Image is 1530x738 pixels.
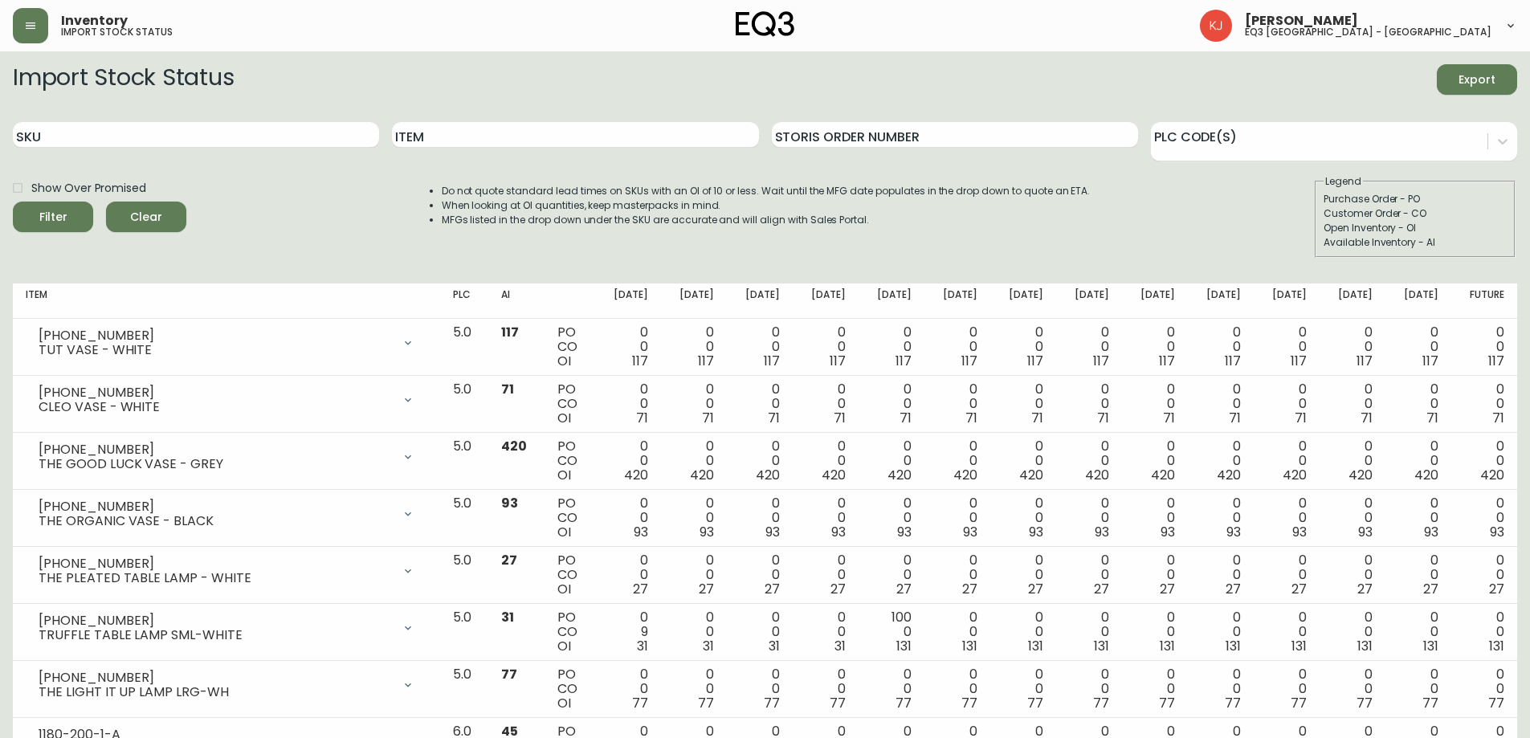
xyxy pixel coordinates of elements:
[1357,694,1373,712] span: 77
[937,610,977,654] div: 0 0
[1464,382,1504,426] div: 0 0
[636,409,648,427] span: 71
[806,667,846,711] div: 0 0
[26,325,427,361] div: [PHONE_NUMBER]TUT VASE - WHITE
[1422,352,1438,370] span: 117
[961,352,977,370] span: 117
[674,496,714,540] div: 0 0
[1188,283,1254,319] th: [DATE]
[557,580,571,598] span: OI
[632,694,648,712] span: 77
[557,352,571,370] span: OI
[39,207,67,227] div: Filter
[1093,694,1109,712] span: 77
[924,283,990,319] th: [DATE]
[1160,580,1175,598] span: 27
[1161,523,1175,541] span: 93
[937,496,977,540] div: 0 0
[1357,637,1373,655] span: 131
[1398,553,1438,597] div: 0 0
[1135,610,1175,654] div: 0 0
[806,439,846,483] div: 0 0
[26,496,427,532] div: [PHONE_NUMBER]THE ORGANIC VASE - BLACK
[871,496,912,540] div: 0 0
[1357,352,1373,370] span: 117
[1069,553,1109,597] div: 0 0
[13,283,440,319] th: Item
[1267,439,1307,483] div: 0 0
[1069,439,1109,483] div: 0 0
[1135,496,1175,540] div: 0 0
[1492,409,1504,427] span: 71
[1003,553,1043,597] div: 0 0
[793,283,859,319] th: [DATE]
[1122,283,1188,319] th: [DATE]
[1398,610,1438,654] div: 0 0
[440,604,488,661] td: 5.0
[1295,409,1307,427] span: 71
[1160,637,1175,655] span: 131
[557,694,571,712] span: OI
[674,553,714,597] div: 0 0
[1332,610,1373,654] div: 0 0
[740,553,780,597] div: 0 0
[1291,352,1307,370] span: 117
[39,400,392,414] div: CLEO VASE - WHITE
[740,610,780,654] div: 0 0
[806,325,846,369] div: 0 0
[39,442,392,457] div: [PHONE_NUMBER]
[624,466,648,484] span: 420
[1094,580,1109,598] span: 27
[690,466,714,484] span: 420
[440,376,488,433] td: 5.0
[1201,439,1241,483] div: 0 0
[557,610,581,654] div: PO CO
[632,352,648,370] span: 117
[871,382,912,426] div: 0 0
[1426,409,1438,427] span: 71
[26,439,427,475] div: [PHONE_NUMBER]THE GOOD LUCK VASE - GREY
[1489,637,1504,655] span: 131
[557,325,581,369] div: PO CO
[834,409,846,427] span: 71
[1135,439,1175,483] div: 0 0
[557,439,581,483] div: PO CO
[1320,283,1385,319] th: [DATE]
[1324,192,1507,206] div: Purchase Order - PO
[26,667,427,703] div: [PHONE_NUMBER]THE LIGHT IT UP LAMP LRG-WH
[557,553,581,597] div: PO CO
[1085,466,1109,484] span: 420
[830,694,846,712] span: 77
[1291,694,1307,712] span: 77
[608,610,648,654] div: 0 9
[1226,637,1241,655] span: 131
[740,439,780,483] div: 0 0
[1028,637,1043,655] span: 131
[557,496,581,540] div: PO CO
[703,637,714,655] span: 31
[440,547,488,604] td: 5.0
[39,628,392,642] div: TRUFFLE TABLE LAMP SML-WHITE
[830,580,846,598] span: 27
[1267,553,1307,597] div: 0 0
[965,409,977,427] span: 71
[887,466,912,484] span: 420
[608,325,648,369] div: 0 0
[698,694,714,712] span: 77
[1488,352,1504,370] span: 117
[501,437,527,455] span: 420
[900,409,912,427] span: 71
[1332,439,1373,483] div: 0 0
[1217,466,1241,484] span: 420
[1398,496,1438,540] div: 0 0
[13,202,93,232] button: Filter
[637,637,648,655] span: 31
[1200,10,1232,42] img: 24a625d34e264d2520941288c4a55f8e
[740,325,780,369] div: 0 0
[39,571,392,585] div: THE PLEATED TABLE LAMP - WHITE
[488,283,545,319] th: AI
[1135,325,1175,369] div: 0 0
[1245,27,1491,37] h5: eq3 [GEOGRAPHIC_DATA] - [GEOGRAPHIC_DATA]
[39,557,392,571] div: [PHONE_NUMBER]
[13,64,234,95] h2: Import Stock Status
